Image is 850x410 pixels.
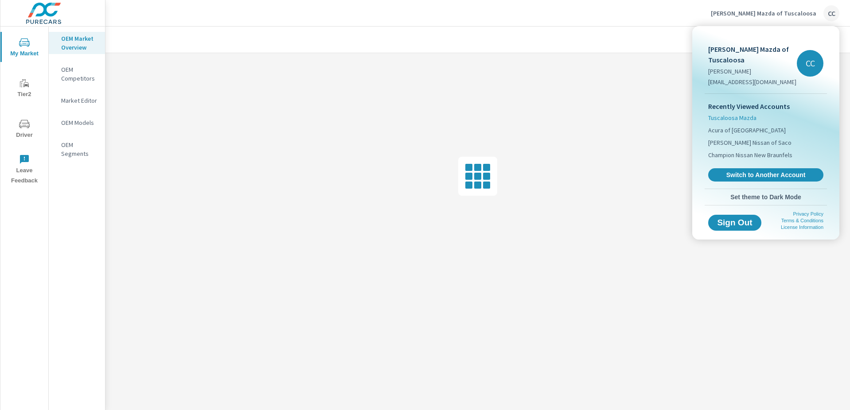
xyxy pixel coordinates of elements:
a: Privacy Policy [793,211,823,217]
p: [PERSON_NAME] [708,67,797,76]
span: Switch to Another Account [713,171,819,179]
span: Acura of [GEOGRAPHIC_DATA] [708,126,786,135]
span: [PERSON_NAME] Nissan of Saco [708,138,792,147]
span: Champion Nissan New Braunfels [708,151,792,159]
button: Sign Out [708,215,761,231]
span: Tuscaloosa Mazda [708,113,756,122]
div: CC [797,50,823,77]
p: [EMAIL_ADDRESS][DOMAIN_NAME] [708,77,797,86]
button: Set theme to Dark Mode [705,189,827,205]
p: Recently Viewed Accounts [708,101,823,112]
span: Set theme to Dark Mode [708,193,823,201]
a: Switch to Another Account [708,168,823,182]
span: Sign Out [715,219,754,227]
a: Terms & Conditions [781,218,823,223]
p: [PERSON_NAME] Mazda of Tuscaloosa [708,44,797,65]
a: License Information [781,224,823,230]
